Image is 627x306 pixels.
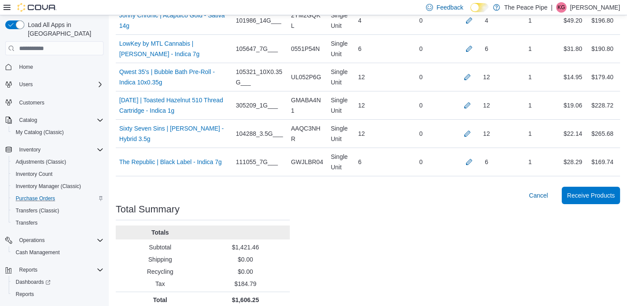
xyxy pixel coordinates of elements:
[205,267,286,276] p: $0.00
[119,255,201,264] p: Shipping
[485,44,488,54] div: 6
[9,205,107,217] button: Transfers (Classic)
[12,181,104,192] span: Inventory Manager (Classic)
[119,279,201,288] p: Tax
[12,218,104,228] span: Transfers
[9,192,107,205] button: Purchase Orders
[470,3,489,12] input: Dark Mode
[16,279,50,286] span: Dashboards
[119,123,229,144] a: Sixty Seven Sins | [PERSON_NAME] - Hybrid 3.5g
[355,97,392,114] div: 12
[504,2,548,13] p: The Peace Pipe
[19,146,40,153] span: Inventory
[9,288,107,300] button: Reports
[567,191,615,200] span: Receive Products
[355,12,392,29] div: 4
[355,40,392,57] div: 6
[591,100,614,111] div: $228.72
[19,266,37,273] span: Reports
[12,127,67,138] a: My Catalog (Classic)
[392,153,450,171] div: 0
[392,40,450,57] div: 0
[502,12,557,29] div: 1
[529,191,548,200] span: Cancel
[236,128,283,139] span: 104288_3.5G___
[558,97,588,114] div: $19.06
[16,79,104,90] span: Users
[12,218,41,228] a: Transfers
[16,115,40,125] button: Catalog
[16,145,104,155] span: Inventory
[2,61,107,73] button: Home
[291,10,324,31] span: 2YM2GQKL
[119,228,201,237] p: Totals
[485,15,488,26] div: 4
[24,20,104,38] span: Load All Apps in [GEOGRAPHIC_DATA]
[16,62,37,72] a: Home
[291,95,324,116] span: GMABA4N1
[236,44,278,54] span: 105647_7G___
[9,217,107,229] button: Transfers
[116,204,180,215] h3: Total Summary
[502,97,557,114] div: 1
[12,247,63,258] a: Cash Management
[119,296,201,304] p: Total
[16,207,59,214] span: Transfers (Classic)
[558,153,588,171] div: $28.29
[19,81,33,88] span: Users
[502,40,557,57] div: 1
[16,183,81,190] span: Inventory Manager (Classic)
[17,3,57,12] img: Cova
[236,157,278,167] span: 111055_7G___
[16,97,104,108] span: Customers
[119,38,229,59] a: LowKey by MTL Cannabis | [PERSON_NAME] - Indica 7g
[502,68,557,86] div: 1
[485,157,488,167] div: 6
[570,2,620,13] p: [PERSON_NAME]
[291,157,323,167] span: GWJLBR04
[591,15,614,26] div: $196.80
[236,15,281,26] span: 101986_14G___
[392,12,450,29] div: 0
[16,79,36,90] button: Users
[16,265,41,275] button: Reports
[558,12,588,29] div: $49.20
[16,235,104,245] span: Operations
[327,120,355,148] div: Single Unit
[16,61,104,72] span: Home
[12,289,37,299] a: Reports
[16,291,34,298] span: Reports
[9,168,107,180] button: Inventory Count
[16,158,66,165] span: Adjustments (Classic)
[16,115,104,125] span: Catalog
[16,219,37,226] span: Transfers
[119,267,201,276] p: Recycling
[562,187,620,204] button: Receive Products
[327,148,355,176] div: Single Unit
[119,95,229,116] a: [DATE] | Toasted Hazelnut 510 Thread Cartridge - Indica 1g
[502,125,557,142] div: 1
[9,276,107,288] a: Dashboards
[526,187,552,204] button: Cancel
[355,68,392,86] div: 12
[436,3,463,12] span: Feedback
[2,264,107,276] button: Reports
[16,249,60,256] span: Cash Management
[355,125,392,142] div: 12
[551,2,553,13] p: |
[392,97,450,114] div: 0
[502,153,557,171] div: 1
[12,277,104,287] span: Dashboards
[558,68,588,86] div: $14.95
[9,126,107,138] button: My Catalog (Classic)
[327,63,355,91] div: Single Unit
[291,44,320,54] span: 0551P54N
[2,234,107,246] button: Operations
[205,255,286,264] p: $0.00
[19,64,33,71] span: Home
[327,91,355,119] div: Single Unit
[12,127,104,138] span: My Catalog (Classic)
[16,129,64,136] span: My Catalog (Classic)
[2,114,107,126] button: Catalog
[205,296,286,304] p: $1,606.25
